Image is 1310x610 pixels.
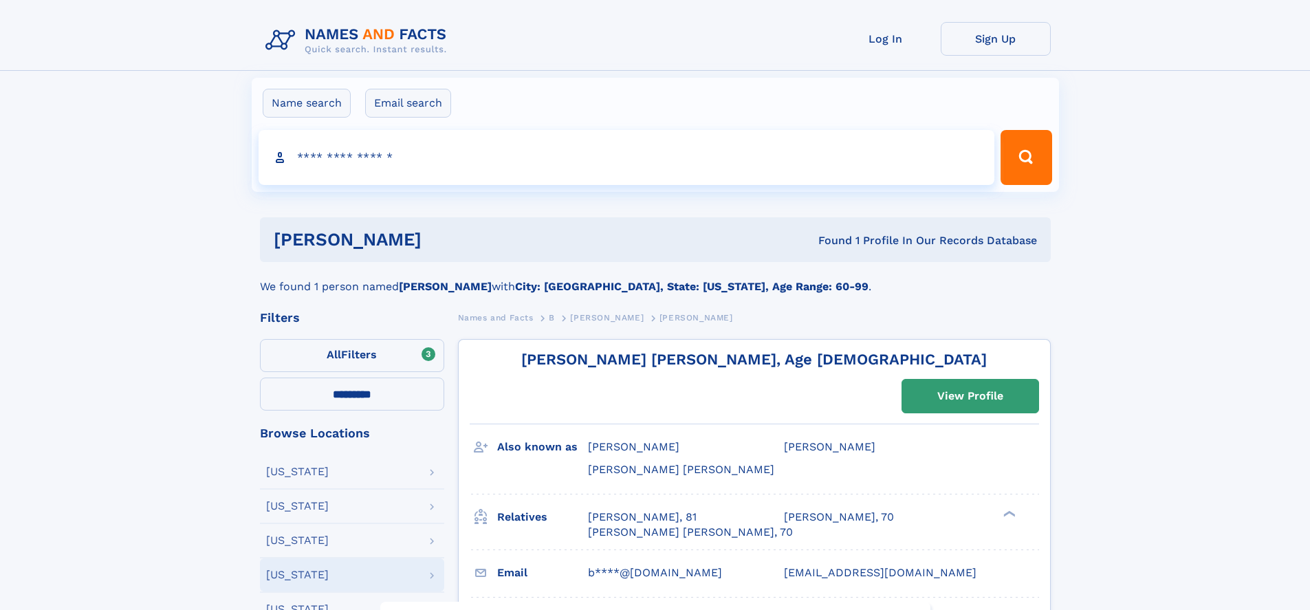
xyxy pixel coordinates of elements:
[521,351,987,368] a: [PERSON_NAME] [PERSON_NAME], Age [DEMOGRAPHIC_DATA]
[266,501,329,512] div: [US_STATE]
[937,380,1003,412] div: View Profile
[549,313,555,323] span: B
[327,348,341,361] span: All
[399,280,492,293] b: [PERSON_NAME]
[259,130,995,185] input: search input
[784,440,875,453] span: [PERSON_NAME]
[1000,509,1016,518] div: ❯
[784,566,976,579] span: [EMAIL_ADDRESS][DOMAIN_NAME]
[260,262,1051,295] div: We found 1 person named with .
[588,440,679,453] span: [PERSON_NAME]
[365,89,451,118] label: Email search
[266,569,329,580] div: [US_STATE]
[588,510,697,525] a: [PERSON_NAME], 81
[620,233,1037,248] div: Found 1 Profile In Our Records Database
[263,89,351,118] label: Name search
[784,510,894,525] a: [PERSON_NAME], 70
[274,231,620,248] h1: [PERSON_NAME]
[497,505,588,529] h3: Relatives
[260,312,444,324] div: Filters
[902,380,1038,413] a: View Profile
[266,466,329,477] div: [US_STATE]
[659,313,733,323] span: [PERSON_NAME]
[266,535,329,546] div: [US_STATE]
[260,339,444,372] label: Filters
[1001,130,1051,185] button: Search Button
[831,22,941,56] a: Log In
[260,22,458,59] img: Logo Names and Facts
[588,463,774,476] span: [PERSON_NAME] [PERSON_NAME]
[570,313,644,323] span: [PERSON_NAME]
[497,561,588,585] h3: Email
[497,435,588,459] h3: Also known as
[588,525,793,540] a: [PERSON_NAME] [PERSON_NAME], 70
[515,280,869,293] b: City: [GEOGRAPHIC_DATA], State: [US_STATE], Age Range: 60-99
[260,427,444,439] div: Browse Locations
[549,309,555,326] a: B
[458,309,534,326] a: Names and Facts
[941,22,1051,56] a: Sign Up
[570,309,644,326] a: [PERSON_NAME]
